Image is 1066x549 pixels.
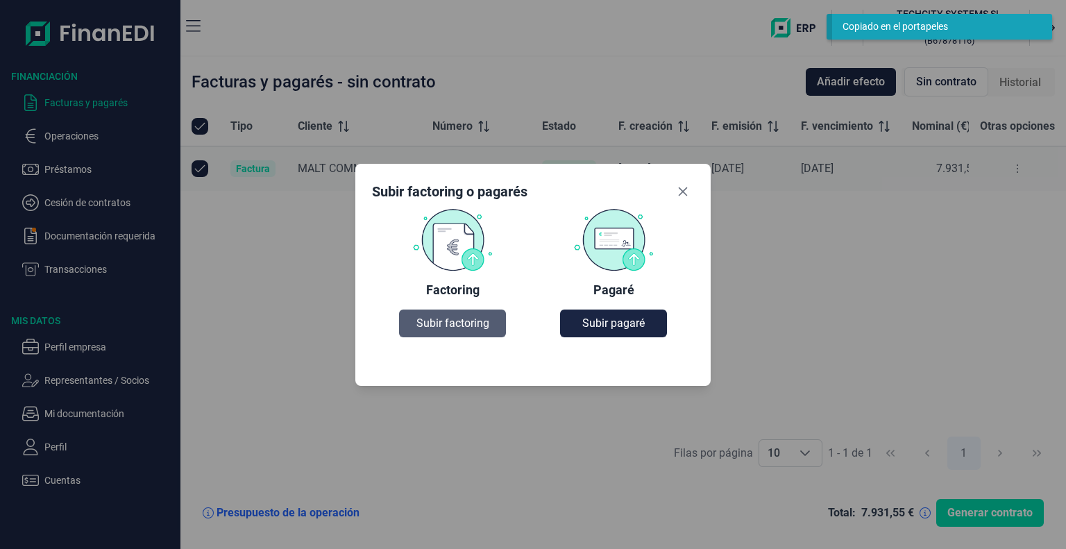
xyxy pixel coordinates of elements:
span: Subir pagaré [582,315,645,332]
div: Copiado en el portapeles [843,19,1031,34]
img: Pagaré [573,208,654,271]
div: Subir factoring o pagarés [372,182,527,201]
div: Factoring [426,282,480,298]
button: Subir factoring [399,310,507,337]
span: Subir factoring [416,315,489,332]
div: Pagaré [593,282,634,298]
img: Factoring [412,208,493,271]
button: Close [672,180,694,203]
button: Subir pagaré [560,310,668,337]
